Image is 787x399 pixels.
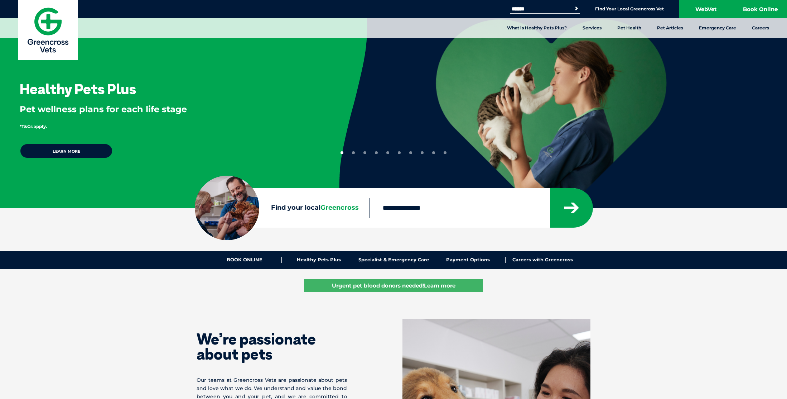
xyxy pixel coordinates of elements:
[595,6,664,12] a: Find Your Local Greencross Vet
[431,257,506,263] a: Payment Options
[575,18,609,38] a: Services
[506,257,580,263] a: Careers with Greencross
[320,204,359,212] span: Greencross
[195,203,370,213] label: Find your local
[207,257,282,263] a: BOOK ONLINE
[609,18,649,38] a: Pet Health
[691,18,744,38] a: Emergency Care
[421,151,424,154] button: 8 of 10
[20,103,316,115] p: Pet wellness plans for each life stage
[744,18,777,38] a: Careers
[386,151,389,154] button: 5 of 10
[649,18,691,38] a: Pet Articles
[20,82,136,96] h3: Healthy Pets Plus
[20,143,113,158] a: Learn more
[499,18,575,38] a: What is Healthy Pets Plus?
[573,5,580,12] button: Search
[304,279,483,292] a: Urgent pet blood donors needed!Learn more
[20,124,47,129] span: *T&Cs apply.
[282,257,356,263] a: Healthy Pets Plus
[341,151,343,154] button: 1 of 10
[398,151,401,154] button: 6 of 10
[375,151,378,154] button: 4 of 10
[444,151,446,154] button: 10 of 10
[424,282,455,289] u: Learn more
[432,151,435,154] button: 9 of 10
[352,151,355,154] button: 2 of 10
[356,257,431,263] a: Specialist & Emergency Care
[363,151,366,154] button: 3 of 10
[409,151,412,154] button: 7 of 10
[197,332,347,362] h1: We’re passionate about pets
